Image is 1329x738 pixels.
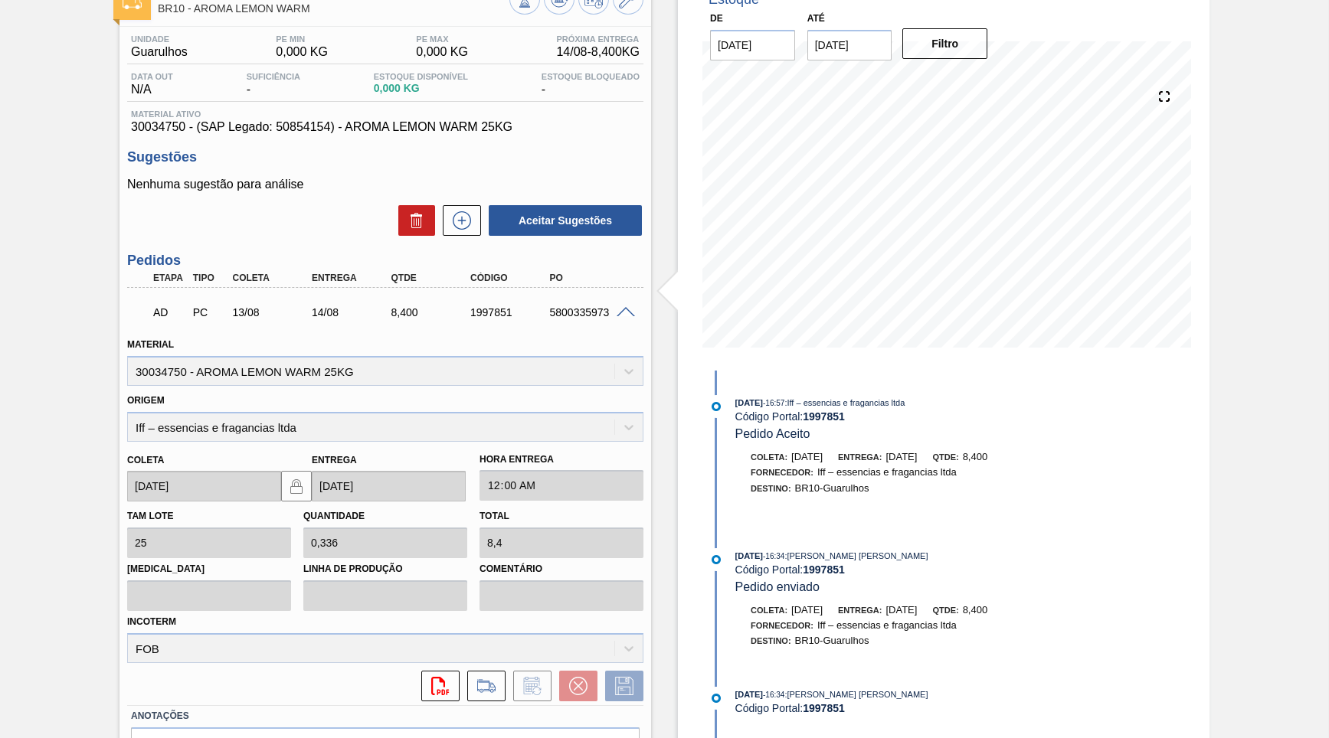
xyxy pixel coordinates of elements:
[902,28,987,59] button: Filtro
[153,306,186,318] p: AD
[308,273,396,283] div: Entrega
[751,636,791,645] span: Destino:
[546,273,634,283] div: PO
[276,34,328,44] span: PE MIN
[712,694,721,703] img: atual
[885,451,917,462] span: [DATE]
[763,552,784,560] span: - 16:34
[735,551,763,560] span: [DATE]
[480,449,643,471] label: Hora Entrega
[308,306,396,318] div: 14/08/2025
[189,306,230,318] div: Pedido de Compra
[229,273,317,283] div: Coleta
[303,511,365,521] label: Quantidade
[435,205,481,236] div: Nova sugestão
[149,296,190,329] div: Aguardando Descarga
[556,45,640,59] span: 14/08 - 8,400 KG
[597,671,643,701] div: Salvar Pedido
[784,398,905,407] span: : Iff – essencias e fragancias ltda
[460,671,506,701] div: Ir para Composição de Carga
[127,455,164,465] label: Coleta
[127,72,177,96] div: N/A
[817,619,957,631] span: Iff – essencias e fragancias ltda
[710,13,723,24] label: De
[735,580,820,593] span: Pedido enviado
[791,451,823,462] span: [DATE]
[932,452,958,462] span: Qtde:
[480,511,509,521] label: Total
[127,253,643,269] h3: Pedidos
[735,690,763,699] span: [DATE]
[127,149,643,165] h3: Sugestões
[506,671,552,701] div: Informar alteração no pedido
[149,273,190,283] div: Etapa
[388,273,476,283] div: Qtde
[552,671,597,701] div: Cancelar pedido
[712,402,721,411] img: atual
[127,471,281,501] input: dd/mm/yyyy
[556,34,640,44] span: Próxima Entrega
[932,606,958,615] span: Qtde:
[416,45,468,59] span: 0,000 KG
[131,34,188,44] span: Unidade
[131,705,640,727] label: Anotações
[127,395,165,406] label: Origem
[807,13,825,24] label: Até
[466,306,555,318] div: 1997851
[817,466,957,478] span: Iff – essencias e fragancias ltda
[303,558,467,580] label: Linha de Produção
[795,635,869,646] span: BR10-Guarulhos
[466,273,555,283] div: Código
[838,452,882,462] span: Entrega:
[388,306,476,318] div: 8,400
[763,399,784,407] span: - 16:57
[127,616,176,627] label: Incoterm
[374,83,468,94] span: 0,000 KG
[803,410,845,423] strong: 1997851
[131,109,640,119] span: Material ativo
[538,72,643,96] div: -
[735,427,810,440] span: Pedido Aceito
[131,120,640,134] span: 30034750 - (SAP Legado: 50854154) - AROMA LEMON WARM 25KG
[374,72,468,81] span: Estoque Disponível
[803,702,845,714] strong: 1997851
[158,3,509,15] span: BR10 - AROMA LEMON WARM
[784,690,928,699] span: : [PERSON_NAME] [PERSON_NAME]
[885,604,917,616] span: [DATE]
[710,30,795,60] input: dd/mm/yyyy
[712,555,721,564] img: atual
[542,72,640,81] span: Estoque Bloqueado
[391,205,435,236] div: Excluir Sugestões
[791,604,823,616] span: [DATE]
[735,563,1099,576] div: Código Portal:
[803,563,845,576] strong: 1997851
[312,455,357,465] label: Entrega
[763,691,784,699] span: - 16:34
[838,606,882,615] span: Entrega:
[131,45,188,59] span: Guarulhos
[127,339,174,350] label: Material
[546,306,634,318] div: 5800335973
[751,452,787,462] span: Coleta:
[312,471,466,501] input: dd/mm/yyyy
[247,72,300,81] span: Suficiência
[963,451,988,462] span: 8,400
[127,511,173,521] label: Tam lote
[735,398,763,407] span: [DATE]
[735,410,1099,423] div: Código Portal:
[229,306,317,318] div: 13/08/2025
[480,558,643,580] label: Comentário
[189,273,230,283] div: Tipo
[751,606,787,615] span: Coleta:
[276,45,328,59] span: 0,000 KG
[281,471,312,501] button: locked
[414,671,460,701] div: Abrir arquivo PDF
[795,482,869,494] span: BR10-Guarulhos
[127,558,291,580] label: [MEDICAL_DATA]
[243,72,304,96] div: -
[416,34,468,44] span: PE MAX
[735,702,1099,714] div: Código Portal:
[807,30,892,60] input: dd/mm/yyyy
[751,621,813,630] span: Fornecedor:
[127,178,643,191] p: Nenhuma sugestão para análise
